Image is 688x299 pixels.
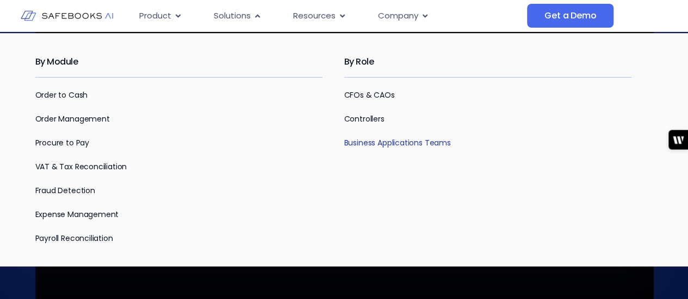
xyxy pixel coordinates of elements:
a: Expense Management [35,209,119,220]
h2: By Module [35,47,323,77]
a: VAT & Tax Reconciliation [35,161,127,172]
a: Controllers [344,113,385,124]
a: Procure to Pay [35,137,89,148]
h2: By Role [344,47,631,77]
span: Company [378,10,418,22]
a: CFOs & CAOs [344,90,395,100]
div: Menu Toggle [131,5,527,27]
span: Get a Demo [544,10,596,21]
span: Resources [293,10,336,22]
a: Business Applications Teams [344,137,451,148]
a: Get a Demo [527,4,613,28]
nav: Menu [131,5,527,27]
span: Solutions [214,10,251,22]
a: Fraud Detection [35,185,95,196]
a: Order to Cash [35,90,88,100]
span: Product [139,10,171,22]
a: Order Management [35,113,110,124]
a: Payroll Reconciliation [35,233,113,244]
